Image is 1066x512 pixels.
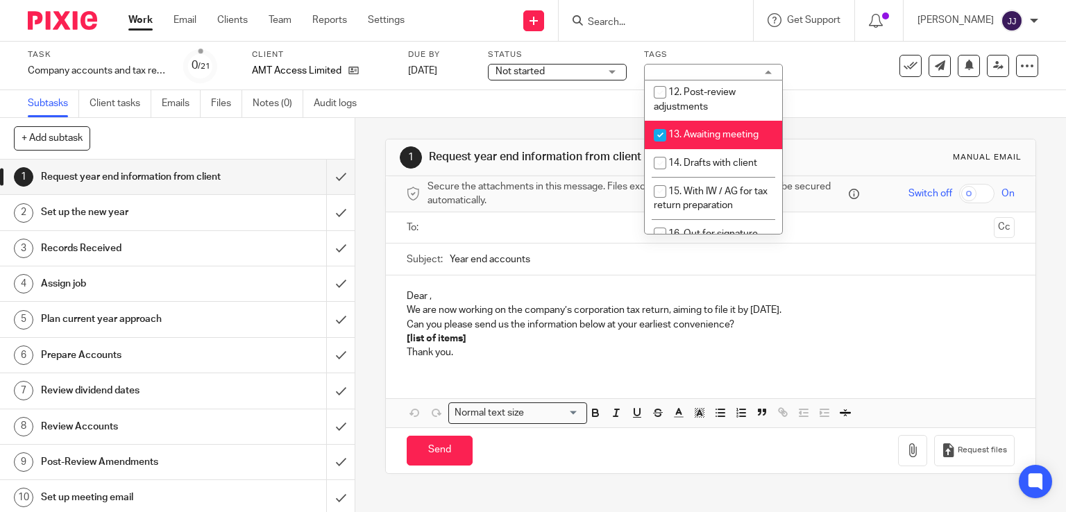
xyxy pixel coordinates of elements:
strong: [list of items] [407,334,466,343]
p: We are now working on the company’s corporation tax return, aiming to file it by [DATE]. [407,303,1015,317]
label: To: [407,221,422,234]
a: Settings [368,13,405,27]
span: Not started [496,67,545,76]
p: Can you please send us the information below at your earliest convenience? [407,318,1015,332]
a: Audit logs [314,90,367,117]
label: Due by [408,49,471,60]
a: Client tasks [90,90,151,117]
div: 4 [14,274,33,293]
h1: Assign job [41,273,222,294]
img: Pixie [28,11,97,30]
p: AMT Access Limited [252,64,341,78]
span: 13. Awaiting meeting [668,130,759,139]
h1: Request year end information from client [429,150,740,164]
a: Notes (0) [253,90,303,117]
div: Manual email [953,152,1022,163]
a: Email [174,13,196,27]
div: 3 [14,239,33,258]
h1: Review Accounts [41,416,222,437]
span: 15. With IW / AG for tax return preparation [654,187,768,211]
label: Task [28,49,167,60]
div: Search for option [448,402,587,424]
a: Files [211,90,242,117]
button: Cc [994,217,1015,238]
div: 2 [14,203,33,223]
div: 7 [14,381,33,400]
a: Work [128,13,153,27]
h1: Records Received [41,238,222,259]
p: Dear , [407,289,1015,303]
h1: Plan current year approach [41,309,222,330]
div: Company accounts and tax return [28,64,167,78]
h1: Prepare Accounts [41,345,222,366]
span: Request files [958,445,1007,456]
span: Secure the attachments in this message. Files exceeding the size limit (10MB) will be secured aut... [428,180,846,208]
span: 12. Post-review adjustments [654,87,736,112]
span: 16. Out for signature - post [654,229,763,253]
div: 6 [14,345,33,365]
input: Search for option [529,406,579,420]
a: Clients [217,13,248,27]
p: [PERSON_NAME] [917,13,994,27]
a: Emails [162,90,201,117]
span: On [1001,187,1015,200]
button: Request files [934,435,1015,466]
input: Search [586,17,711,29]
button: + Add subtask [14,126,90,150]
label: Status [488,49,627,60]
label: Client [252,49,391,60]
div: 9 [14,452,33,472]
span: Normal text size [452,406,527,420]
span: Get Support [787,15,840,25]
img: svg%3E [1001,10,1023,32]
h1: Set up meeting email [41,487,222,508]
label: Tags [644,49,783,60]
div: 1 [400,146,422,169]
input: Send [407,436,473,466]
h1: Request year end information from client [41,167,222,187]
span: 14. Drafts with client [668,158,757,168]
h1: Post-Review Amendments [41,452,222,472]
div: 1 [14,167,33,187]
span: Switch off [908,187,952,200]
a: Subtasks [28,90,79,117]
small: /21 [198,62,210,70]
h1: Set up the new year [41,202,222,223]
span: [DATE] [408,66,437,76]
h1: Review dividend dates [41,380,222,401]
a: Team [269,13,291,27]
div: 0 [192,58,210,74]
a: Reports [312,13,347,27]
div: 10 [14,488,33,507]
p: Thank you. [407,345,1015,359]
div: 8 [14,417,33,436]
div: 5 [14,310,33,330]
label: Subject: [407,253,443,266]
